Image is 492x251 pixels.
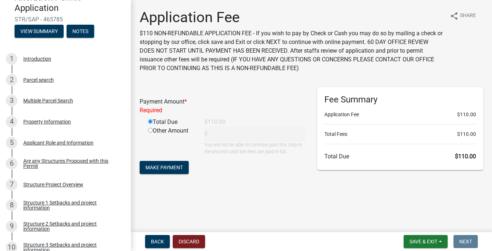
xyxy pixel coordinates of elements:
[23,140,93,145] div: Applicant Role and Information
[6,137,17,149] div: 5
[140,29,444,73] p: $110 NON-REFUNDABLE APPLICATION FEE - If you wish to pay by Check or Cash you may do so by mailin...
[140,9,444,26] h1: Application Fee
[409,239,437,244] span: Save & Exit
[444,9,482,23] button: shareShare
[23,200,119,210] div: Structure 1 Setbacks and project information
[6,158,17,169] div: 6
[23,98,73,103] div: Multiple Parcel Search
[6,220,17,232] div: 9
[145,235,170,248] button: Back
[6,53,17,65] div: 1
[457,130,476,138] span: $110.00
[324,111,476,118] li: Application Fee
[15,16,116,23] span: STR/SAP - 465785
[173,235,205,248] button: Discard
[324,94,476,105] h6: Fee Summary
[67,29,94,35] wm-modal-confirm: Notes
[324,130,476,138] li: Total Fees
[23,119,71,124] div: Property Information
[23,77,54,82] div: Parcel search
[151,239,164,244] span: Back
[143,118,199,126] div: Total Due
[15,29,64,35] wm-modal-confirm: Summary
[455,153,476,160] span: $110.00
[23,56,51,61] div: Introduction
[143,126,199,155] div: Other Amount
[23,221,119,231] div: Structure 2 Setbacks and project information
[460,12,476,20] span: Share
[453,235,478,248] button: Next
[140,106,306,115] div: Required
[457,111,476,118] span: $110.00
[459,239,472,244] span: Next
[6,179,17,190] div: 7
[6,74,17,86] div: 2
[324,153,476,160] h6: Total Due
[6,199,17,211] div: 8
[450,12,459,20] i: share
[134,97,312,115] div: Payment Amount
[23,182,83,187] div: Structure Project Overview
[6,116,17,127] div: 4
[67,25,94,38] button: Notes
[404,235,448,248] button: Save & Exit
[140,161,189,174] button: Make Payment
[23,158,119,169] div: Are any Structures Proposed with this Permit
[6,95,17,106] div: 3
[15,25,64,38] button: View Summary
[145,165,183,170] span: Make Payment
